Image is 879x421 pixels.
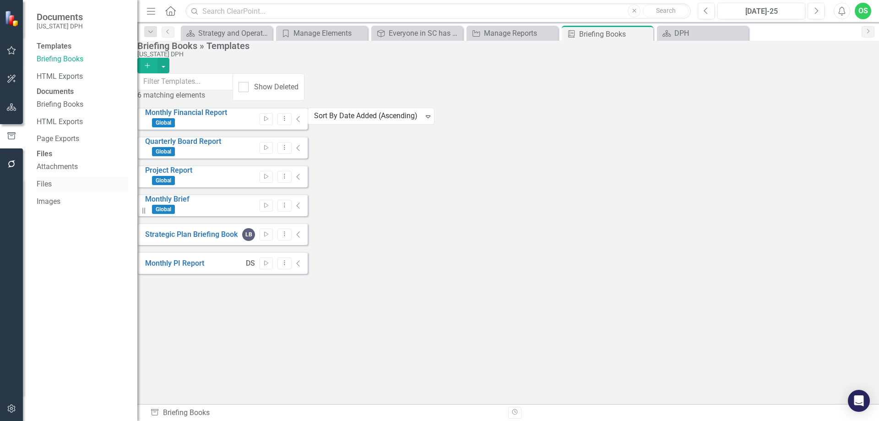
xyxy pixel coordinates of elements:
div: Open Intercom Messenger [848,390,870,412]
input: Filter Templates... [137,73,233,90]
span: Global [152,205,175,214]
div: [DATE]-25 [721,6,802,17]
small: [US_STATE] DPH [37,22,83,30]
div: Briefing Books [150,408,501,418]
a: Attachments [37,162,128,172]
img: ClearPoint Strategy [5,11,21,27]
span: Global [152,118,175,127]
a: Manage Elements [278,27,365,39]
div: Briefing Books » Templates [137,41,874,51]
input: Search ClearPoint... [185,3,691,19]
a: Project Report [145,166,192,175]
div: 6 matching elements [137,90,233,101]
div: Templates [37,41,128,52]
a: HTML Exports [37,71,128,82]
div: Show Deleted [254,82,298,93]
span: Global [152,176,175,185]
a: Briefing Books [37,99,128,110]
a: Page Exports [37,134,128,144]
div: [US_STATE] DPH [137,51,874,58]
div: Everyone in SC has optimal health and well-being. [389,27,461,39]
a: Strategy and Operational Excellence [183,27,270,39]
a: Manage Reports [469,27,556,39]
div: Files [37,149,128,159]
a: Images [37,197,128,207]
a: Files [37,179,128,190]
a: Everyone in SC has optimal health and well-being. [374,27,461,39]
span: Documents [37,11,83,22]
span: Global [152,147,175,156]
div: DPH [674,27,746,39]
span: Search [656,7,676,14]
a: Monthly PI Report [145,259,204,268]
button: OS [855,3,871,19]
button: Search [643,5,689,17]
div: LB [242,228,255,241]
a: HTML Exports [37,117,128,127]
a: Strategic Plan Briefing Book [145,230,238,239]
div: Manage Elements [293,27,365,39]
div: Briefing Books [579,28,651,40]
div: Strategy and Operational Excellence [198,27,270,39]
div: Manage Reports [484,27,556,39]
a: Briefing Books [37,54,128,65]
a: Monthly Financial Report [145,108,227,117]
a: DPH [659,27,746,39]
div: Documents [37,87,128,97]
a: Monthly Brief [145,195,190,203]
button: [DATE]-25 [717,3,805,19]
a: Quarterly Board Report [145,137,221,146]
div: DS [246,258,255,269]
